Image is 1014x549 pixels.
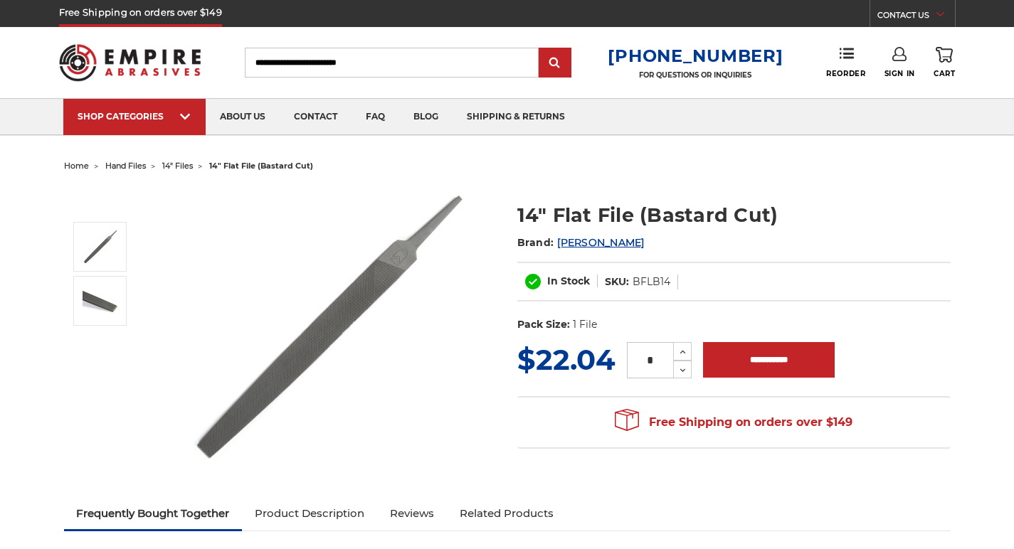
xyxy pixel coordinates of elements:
a: blog [399,99,453,135]
span: $22.04 [517,342,616,377]
a: Related Products [447,498,566,529]
span: Brand: [517,236,554,249]
span: 14" flat file (bastard cut) [209,161,313,171]
a: faq [352,99,399,135]
img: 14 inch flat file bastard double cut [83,287,118,314]
p: FOR QUESTIONS OR INQUIRIES [608,70,783,80]
a: [PERSON_NAME] [557,236,644,249]
a: home [64,161,89,171]
img: 14" Flat Bastard File [186,186,470,468]
a: hand files [105,161,146,171]
dt: Pack Size: [517,317,570,332]
a: CONTACT US [877,7,955,27]
a: contact [280,99,352,135]
a: 14" files [162,161,193,171]
dd: 1 File [573,317,597,332]
span: Sign In [884,69,915,78]
span: Cart [934,69,955,78]
a: Frequently Bought Together [64,498,243,529]
a: Product Description [242,498,377,529]
input: Submit [541,49,569,78]
a: Reviews [377,498,447,529]
h1: 14" Flat File (Bastard Cut) [517,201,951,229]
img: 14" Flat Bastard File [83,229,118,265]
span: In Stock [547,274,590,287]
a: Cart [934,47,955,78]
div: SHOP CATEGORIES [78,111,191,122]
a: [PHONE_NUMBER] [608,46,783,66]
dt: SKU: [605,274,629,289]
a: about us [206,99,280,135]
a: Reorder [826,47,865,78]
img: Empire Abrasives [59,35,201,90]
span: Reorder [826,69,865,78]
dd: BFLB14 [633,274,670,289]
span: Free Shipping on orders over $149 [615,408,852,437]
a: shipping & returns [453,99,579,135]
